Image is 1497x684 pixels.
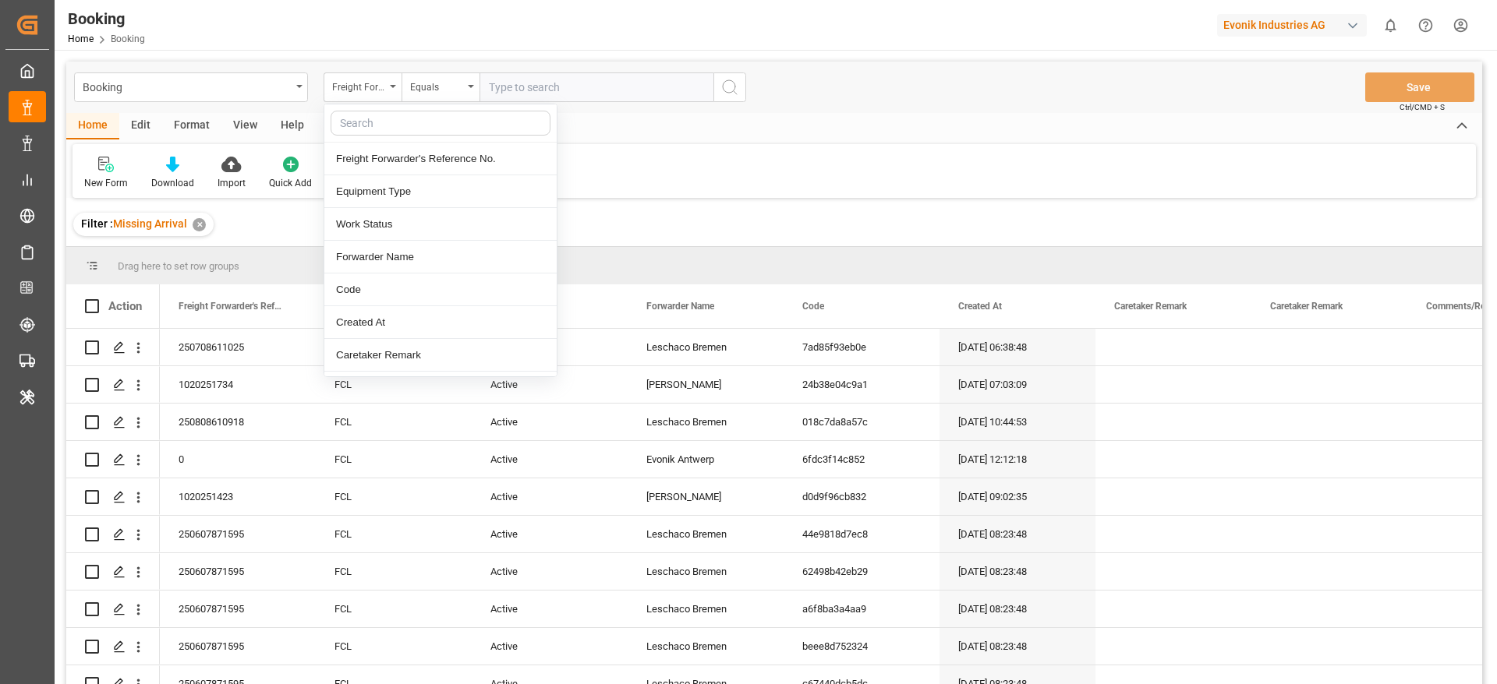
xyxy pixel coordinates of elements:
[324,241,557,273] div: Forwarder Name
[84,176,128,190] div: New Form
[784,404,940,440] div: 018c7da8a57c
[108,299,142,313] div: Action
[324,72,402,102] button: close menu
[713,72,746,102] button: search button
[628,478,784,515] div: [PERSON_NAME]
[316,478,472,515] div: FCL
[66,329,160,366] div: Press SPACE to select this row.
[472,591,628,627] div: Active
[802,301,824,312] span: Code
[66,591,160,628] div: Press SPACE to select this row.
[316,516,472,552] div: FCL
[784,591,940,627] div: a6f8ba3a4aa9
[269,176,312,190] div: Quick Add
[66,366,160,404] div: Press SPACE to select this row.
[160,366,316,403] div: 1020251734
[160,478,316,515] div: 1020251423
[410,76,463,94] div: Equals
[472,366,628,403] div: Active
[316,404,472,440] div: FCL
[940,329,1095,365] div: [DATE] 06:38:48
[68,7,145,30] div: Booking
[784,329,940,365] div: 7ad85f93eb0e
[316,329,472,365] div: FCL
[66,113,119,139] div: Home
[160,628,316,665] div: 250607871595
[628,329,784,365] div: Leschaco Bremen
[269,113,316,139] div: Help
[324,208,557,241] div: Work Status
[324,306,557,339] div: Created At
[160,591,316,627] div: 250607871595
[1408,8,1443,43] button: Help Center
[66,404,160,441] div: Press SPACE to select this row.
[940,404,1095,440] div: [DATE] 10:44:53
[119,113,162,139] div: Edit
[193,218,206,231] div: ✕
[940,478,1095,515] div: [DATE] 09:02:35
[66,628,160,665] div: Press SPACE to select this row.
[940,516,1095,552] div: [DATE] 08:23:48
[83,76,291,96] div: Booking
[784,516,940,552] div: 44e9818d7ec8
[66,553,160,591] div: Press SPACE to select this row.
[940,628,1095,665] div: [DATE] 08:23:48
[472,628,628,665] div: Active
[316,366,472,403] div: FCL
[646,301,714,312] span: Forwarder Name
[331,111,550,136] input: Search
[160,441,316,478] div: 0
[160,516,316,552] div: 250607871595
[628,628,784,665] div: Leschaco Bremen
[74,72,308,102] button: open menu
[1365,72,1474,102] button: Save
[179,301,283,312] span: Freight Forwarder's Reference No.
[324,175,557,208] div: Equipment Type
[221,113,269,139] div: View
[958,301,1002,312] span: Created At
[218,176,246,190] div: Import
[628,591,784,627] div: Leschaco Bremen
[1400,101,1445,113] span: Ctrl/CMD + S
[316,441,472,478] div: FCL
[628,404,784,440] div: Leschaco Bremen
[472,553,628,590] div: Active
[784,628,940,665] div: beee8d752324
[784,553,940,590] div: 62498b42eb29
[628,366,784,403] div: [PERSON_NAME]
[940,591,1095,627] div: [DATE] 08:23:48
[1270,301,1343,312] span: Caretaker Remark
[1114,301,1187,312] span: Caretaker Remark
[66,516,160,553] div: Press SPACE to select this row.
[316,628,472,665] div: FCL
[472,404,628,440] div: Active
[940,441,1095,478] div: [DATE] 12:12:18
[151,176,194,190] div: Download
[66,478,160,516] div: Press SPACE to select this row.
[472,516,628,552] div: Active
[324,273,557,306] div: Code
[402,72,480,102] button: open menu
[1373,8,1408,43] button: show 0 new notifications
[472,478,628,515] div: Active
[628,516,784,552] div: Leschaco Bremen
[68,33,94,44] a: Home
[1217,10,1373,40] button: Evonik Industries AG
[784,441,940,478] div: 6fdc3f14c852
[940,553,1095,590] div: [DATE] 08:23:48
[324,143,557,175] div: Freight Forwarder's Reference No.
[940,366,1095,403] div: [DATE] 07:03:09
[162,113,221,139] div: Format
[472,441,628,478] div: Active
[316,591,472,627] div: FCL
[160,329,316,365] div: 250708611025
[628,441,784,478] div: Evonik Antwerp
[784,366,940,403] div: 24b38e04c9a1
[118,260,239,272] span: Drag here to set row groups
[784,478,940,515] div: d0d9f96cb832
[113,217,187,230] span: Missing Arrival
[81,217,113,230] span: Filter :
[1217,14,1367,37] div: Evonik Industries AG
[628,553,784,590] div: Leschaco Bremen
[160,553,316,590] div: 250607871595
